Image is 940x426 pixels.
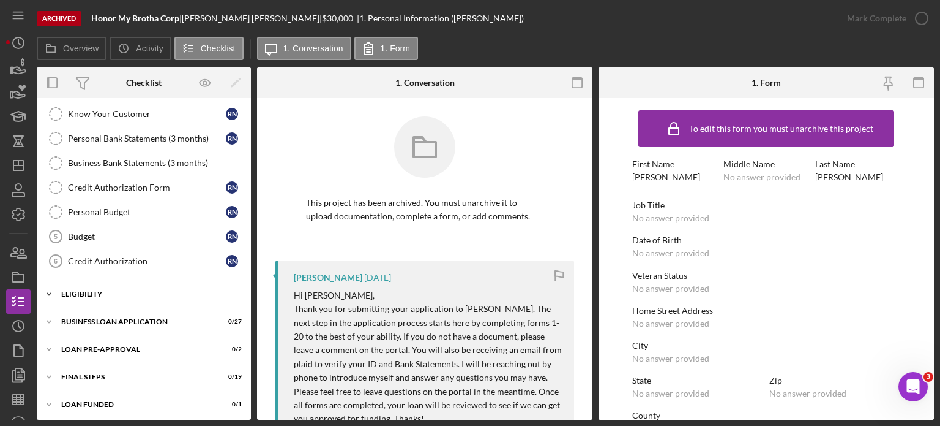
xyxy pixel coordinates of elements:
a: Personal Bank Statements (3 months)RN [43,126,245,151]
a: Business Bank Statements (3 months) [43,151,245,175]
button: 1. Form [354,37,418,60]
div: Last Name [815,159,900,169]
div: No answer provided [632,284,709,294]
b: Honor My Brotha Corp [91,13,179,23]
div: Veteran Status [632,271,900,281]
div: R N [226,230,238,243]
div: R N [226,255,238,267]
p: This project has been archived. You must unarchive it to upload documentation, complete a form, o... [306,196,543,224]
div: Personal Bank Statements (3 months) [68,134,226,143]
div: 0 / 2 [220,346,242,353]
a: Know Your CustomerRN [43,102,245,126]
div: No answer provided [769,389,846,398]
div: Credit Authorization Form [68,183,226,192]
button: Activity [110,37,171,60]
div: No answer provided [632,213,709,223]
div: Mark Complete [847,6,906,31]
button: 1. Conversation [257,37,351,60]
div: Middle Name [723,159,808,169]
div: Personal Budget [68,207,226,217]
a: 5BudgetRN [43,224,245,249]
label: Checklist [201,44,236,53]
div: 1. Conversation [395,78,455,88]
div: No answer provided [632,389,709,398]
div: R N [226,181,238,194]
div: 0 / 27 [220,318,242,325]
div: County [632,411,900,420]
time: 2025-08-10 23:59 [364,273,391,283]
div: [PERSON_NAME] [294,273,362,283]
div: 0 / 19 [220,373,242,381]
a: Credit Authorization FormRN [43,175,245,200]
p: Thank you for submitting your application to [PERSON_NAME]. The next step in the application proc... [294,302,562,426]
iframe: Intercom live chat [898,372,928,401]
div: 0 / 1 [220,401,242,408]
div: No answer provided [632,319,709,329]
button: Mark Complete [835,6,934,31]
div: | 1. Personal Information ([PERSON_NAME]) [357,13,524,23]
label: Activity [136,44,163,53]
tspan: 5 [54,233,58,240]
a: 6Credit AuthorizationRN [43,249,245,273]
div: Zip [769,376,900,386]
div: LOAN PRE-APPROVAL [61,346,211,353]
label: 1. Conversation [283,44,343,53]
div: State [632,376,763,386]
div: First Name [632,159,717,169]
div: 1. Form [752,78,781,88]
span: 3 [923,372,933,382]
div: Know Your Customer [68,109,226,119]
div: No answer provided [723,172,800,182]
div: R N [226,108,238,120]
div: ELIGIBILITY [61,291,236,298]
div: Business Bank Statements (3 months) [68,158,244,168]
label: Overview [63,44,99,53]
div: To edit this form you must unarchive this project [689,124,873,134]
button: Overview [37,37,106,60]
label: 1. Form [381,44,410,53]
a: Personal BudgetRN [43,200,245,224]
div: No answer provided [632,354,709,363]
div: | [91,13,182,23]
div: [PERSON_NAME] [815,172,883,182]
tspan: 6 [54,257,58,265]
button: Checklist [174,37,244,60]
div: $30,000 [322,13,357,23]
div: FINAL STEPS [61,373,211,381]
div: R N [226,206,238,218]
div: R N [226,132,238,145]
div: [PERSON_NAME] [PERSON_NAME] | [182,13,322,23]
div: Credit Authorization [68,256,226,266]
div: No answer provided [632,248,709,258]
p: Hi [PERSON_NAME], [294,289,562,302]
div: Archived [37,11,81,26]
div: Date of Birth [632,235,900,245]
div: City [632,341,900,351]
div: Home Street Address [632,306,900,316]
div: Checklist [126,78,162,88]
div: Budget [68,232,226,242]
div: [PERSON_NAME] [632,172,700,182]
div: Job Title [632,200,900,210]
div: LOAN FUNDED [61,401,211,408]
div: BUSINESS LOAN APPLICATION [61,318,211,325]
